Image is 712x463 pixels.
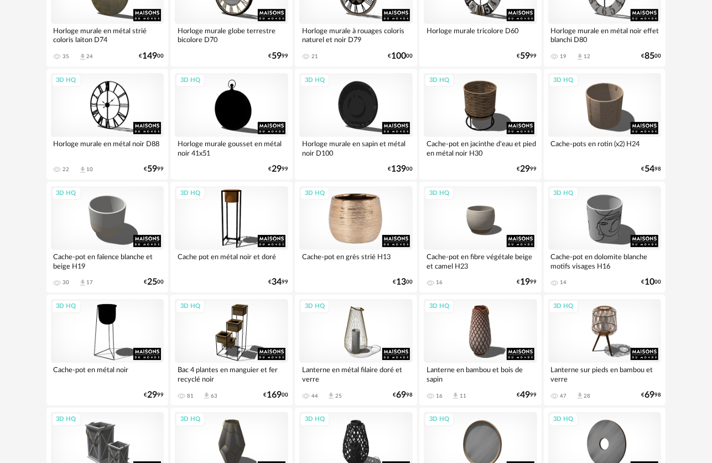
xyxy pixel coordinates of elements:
[419,182,542,292] a: 3D HQ Cache-pot en fibre végétale beige et camel H23 16 €1999
[147,166,157,173] span: 59
[544,295,666,405] a: 3D HQ Lanterne sur pieds en bambou et verre 47 Download icon 28 €6998
[424,74,454,88] div: 3D HQ
[51,137,164,159] div: Horloge murale en métal noir D88
[170,69,293,179] a: 3D HQ Horloge murale gousset en métal noir 41x51 €2999
[79,53,87,61] span: Download icon
[424,187,454,200] div: 3D HQ
[175,137,288,159] div: Horloge murale gousset en métal noir 41x51
[63,53,70,60] div: 35
[268,53,288,60] div: € 99
[46,182,169,292] a: 3D HQ Cache-pot en faïence blanche et beige H19 30 Download icon 17 €2500
[641,53,661,60] div: € 00
[300,300,330,313] div: 3D HQ
[521,279,531,286] span: 19
[300,413,330,426] div: 3D HQ
[548,137,662,159] div: Cache-pots en rotin (x2) H24
[170,295,293,405] a: 3D HQ Bac 4 plantes en manguier et fer recyclé noir 81 Download icon 63 €16900
[175,250,288,272] div: Cache pot en métal noir et doré
[87,53,93,60] div: 24
[175,363,288,385] div: Bac 4 plantes en manguier et fer recyclé noir
[388,166,413,173] div: € 00
[147,279,157,286] span: 25
[641,166,661,173] div: € 98
[548,24,662,46] div: Horloge murale en métal noir effet blanchi D80
[295,182,417,292] a: 3D HQ Cache-pot en grès strié H13 €1300
[79,279,87,287] span: Download icon
[517,53,537,60] div: € 99
[170,182,293,292] a: 3D HQ Cache pot en métal noir et doré €3499
[549,413,579,426] div: 3D HQ
[63,166,70,173] div: 22
[299,250,413,272] div: Cache-pot en grès strié H13
[549,187,579,200] div: 3D HQ
[641,392,661,399] div: € 98
[144,166,164,173] div: € 99
[46,69,169,179] a: 3D HQ Horloge murale en métal noir D88 22 Download icon 10 €5999
[272,279,282,286] span: 34
[51,24,164,46] div: Horloge murale en métal strié coloris laiton D74
[424,24,537,46] div: Horloge murale tricolore D60
[584,393,591,399] div: 28
[517,279,537,286] div: € 99
[51,250,164,272] div: Cache-pot en faïence blanche et beige H19
[187,393,194,399] div: 81
[548,363,662,385] div: Lanterne sur pieds en bambou et verre
[295,295,417,405] a: 3D HQ Lanterne en métal filaire doré et verre 44 Download icon 25 €6998
[645,279,654,286] span: 10
[641,279,661,286] div: € 00
[300,74,330,88] div: 3D HQ
[396,279,406,286] span: 13
[299,137,413,159] div: Horloge murale en sapin et métal noir D100
[549,74,579,88] div: 3D HQ
[521,53,531,60] span: 59
[144,392,164,399] div: € 99
[576,392,584,400] span: Download icon
[548,250,662,272] div: Cache-pot en dolomite blanche motifs visages H16
[175,187,205,200] div: 3D HQ
[139,53,164,60] div: € 00
[424,363,537,385] div: Lanterne en bambou et bois de sapin
[424,137,537,159] div: Cache-pot en jacinthe d'eau et pied en métal noir H30
[396,392,406,399] span: 69
[311,393,318,399] div: 44
[391,166,406,173] span: 139
[51,74,81,88] div: 3D HQ
[299,363,413,385] div: Lanterne en métal filaire doré et verre
[451,392,460,400] span: Download icon
[63,279,70,286] div: 30
[460,393,466,399] div: 11
[521,166,531,173] span: 29
[311,53,318,60] div: 21
[419,295,542,405] a: 3D HQ Lanterne en bambou et bois de sapin 16 Download icon 11 €4999
[51,187,81,200] div: 3D HQ
[424,413,454,426] div: 3D HQ
[560,279,567,286] div: 14
[391,53,406,60] span: 100
[87,279,93,286] div: 17
[175,74,205,88] div: 3D HQ
[424,300,454,313] div: 3D HQ
[144,279,164,286] div: € 00
[419,69,542,179] a: 3D HQ Cache-pot en jacinthe d'eau et pied en métal noir H30 €2999
[388,53,413,60] div: € 00
[202,392,211,400] span: Download icon
[436,393,443,399] div: 16
[521,392,531,399] span: 49
[393,279,413,286] div: € 00
[576,53,584,61] span: Download icon
[517,392,537,399] div: € 99
[560,393,567,399] div: 47
[272,53,282,60] span: 59
[335,393,342,399] div: 25
[436,279,443,286] div: 16
[300,187,330,200] div: 3D HQ
[267,392,282,399] span: 169
[424,250,537,272] div: Cache-pot en fibre végétale beige et camel H23
[79,166,87,174] span: Download icon
[87,166,93,173] div: 10
[299,24,413,46] div: Horloge murale à rouages coloris naturel et noir D79
[175,24,288,46] div: Horloge murale globe terrestre bicolore D70
[295,69,417,179] a: 3D HQ Horloge murale en sapin et métal noir D100 €13900
[327,392,335,400] span: Download icon
[584,53,591,60] div: 12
